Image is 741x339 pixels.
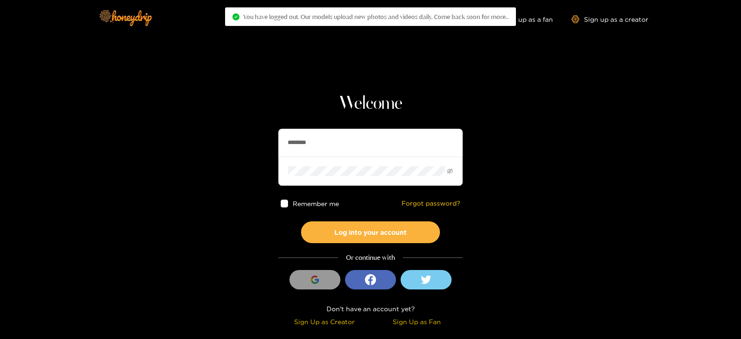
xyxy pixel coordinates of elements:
a: Forgot password? [402,200,460,207]
span: check-circle [232,13,239,20]
div: Or continue with [278,252,463,263]
div: Sign Up as Creator [281,316,368,327]
span: You have logged out. Our models upload new photos and videos daily. Come back soon for more.. [243,13,509,20]
div: Don't have an account yet? [278,303,463,314]
a: Sign up as a creator [571,15,648,23]
h1: Welcome [278,93,463,115]
div: Sign Up as Fan [373,316,460,327]
span: Remember me [293,200,339,207]
a: Sign up as a fan [490,15,553,23]
span: eye-invisible [447,168,453,174]
button: Log into your account [301,221,440,243]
